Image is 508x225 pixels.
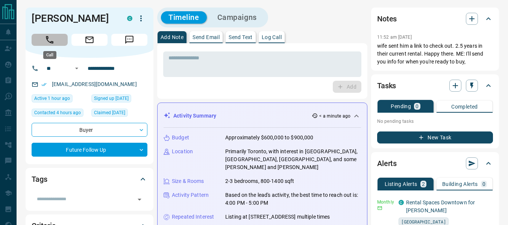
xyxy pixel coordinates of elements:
[377,42,493,66] p: wife sent him a link to check out. 2.5 years in their current rental. Happy there. ME: I'll send ...
[442,181,478,187] p: Building Alerts
[161,35,183,40] p: Add Note
[377,77,493,95] div: Tasks
[377,205,382,211] svg: Email
[399,200,404,205] div: condos.ca
[377,131,493,143] button: New Task
[482,181,485,187] p: 0
[71,34,108,46] span: Email
[172,177,204,185] p: Size & Rooms
[377,35,412,40] p: 11:52 am [DATE]
[72,64,81,73] button: Open
[225,213,330,221] p: Listing at [STREET_ADDRESS] multiple times
[94,95,129,102] span: Signed up [DATE]
[172,191,209,199] p: Activity Pattern
[415,104,419,109] p: 0
[173,112,216,120] p: Activity Summary
[32,94,88,105] div: Mon Sep 15 2025
[225,191,361,207] p: Based on the lead's activity, the best time to reach out is: 4:00 PM - 5:00 PM
[391,104,411,109] p: Pending
[34,109,81,116] span: Contacted 4 hours ago
[32,109,88,119] div: Mon Sep 15 2025
[377,157,397,169] h2: Alerts
[164,109,361,123] div: Activity Summary< a minute ago
[91,109,147,119] div: Fri May 23 2025
[91,94,147,105] div: Fri May 23 2025
[32,12,116,24] h1: [PERSON_NAME]
[377,10,493,28] div: Notes
[134,194,145,205] button: Open
[193,35,220,40] p: Send Email
[451,104,478,109] p: Completed
[32,123,147,137] div: Buyer
[34,95,70,102] span: Active 1 hour ago
[32,143,147,157] div: Future Follow Up
[225,134,313,142] p: Approximately $600,000 to $900,000
[43,51,56,59] div: Call
[172,148,193,156] p: Location
[406,199,475,213] a: Rental Spaces Downtown for [PERSON_NAME]
[161,11,207,24] button: Timeline
[32,170,147,188] div: Tags
[422,181,425,187] p: 2
[127,16,132,21] div: condos.ca
[377,116,493,127] p: No pending tasks
[172,134,189,142] p: Budget
[32,34,68,46] span: Call
[377,154,493,172] div: Alerts
[229,35,253,40] p: Send Text
[225,177,294,185] p: 2-3 bedrooms, 800-1400 sqft
[385,181,417,187] p: Listing Alerts
[377,80,396,92] h2: Tasks
[210,11,264,24] button: Campaigns
[377,199,394,205] p: Monthly
[172,213,214,221] p: Repeated Interest
[225,148,361,171] p: Primarily Toronto, with interest in [GEOGRAPHIC_DATA], [GEOGRAPHIC_DATA], [GEOGRAPHIC_DATA], and ...
[52,81,137,87] a: [EMAIL_ADDRESS][DOMAIN_NAME]
[262,35,282,40] p: Log Call
[377,13,397,25] h2: Notes
[111,34,147,46] span: Message
[32,173,47,185] h2: Tags
[319,113,350,119] p: < a minute ago
[94,109,125,116] span: Claimed [DATE]
[41,82,47,87] svg: Email Verified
